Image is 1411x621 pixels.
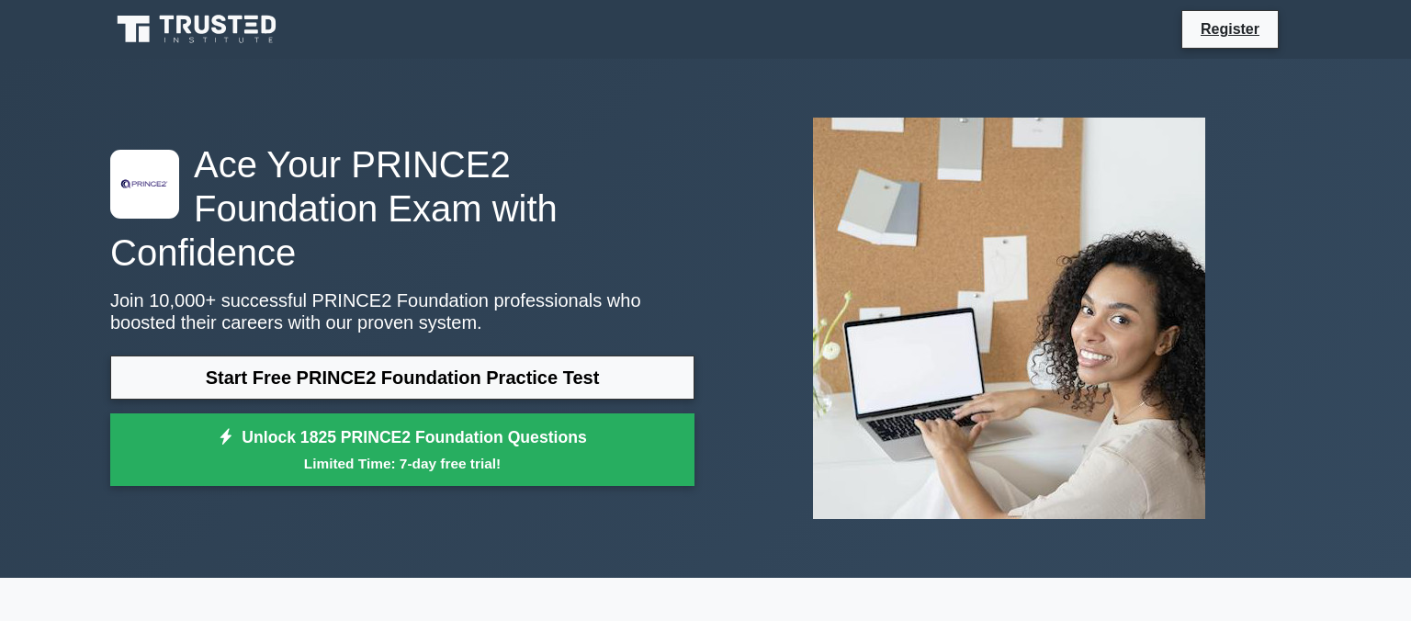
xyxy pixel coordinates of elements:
[1190,17,1270,40] a: Register
[110,413,694,487] a: Unlock 1825 PRINCE2 Foundation QuestionsLimited Time: 7-day free trial!
[110,289,694,333] p: Join 10,000+ successful PRINCE2 Foundation professionals who boosted their careers with our prove...
[110,142,694,275] h1: Ace Your PRINCE2 Foundation Exam with Confidence
[110,356,694,400] a: Start Free PRINCE2 Foundation Practice Test
[133,453,672,474] small: Limited Time: 7-day free trial!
